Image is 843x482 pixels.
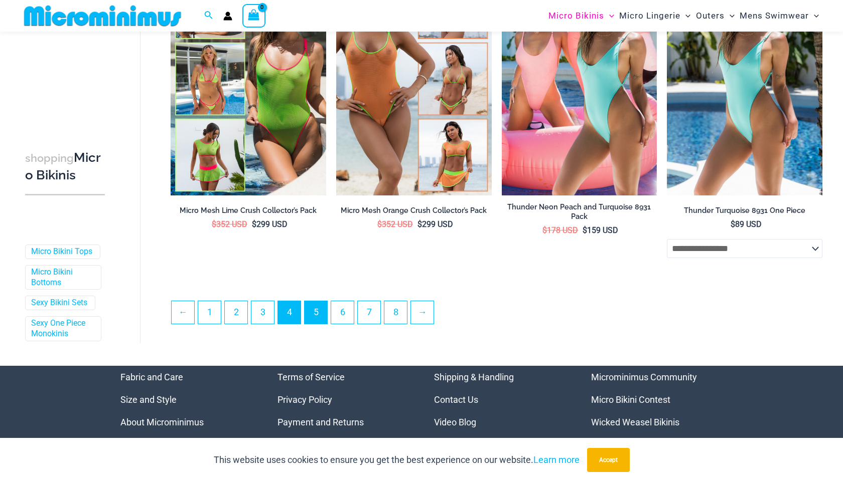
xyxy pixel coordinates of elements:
[212,219,247,229] bdi: 352 USD
[604,3,614,29] span: Menu Toggle
[434,417,476,427] a: Video Blog
[546,3,617,29] a: Micro BikinisMenu ToggleMenu Toggle
[204,10,213,22] a: Search icon link
[242,4,265,27] a: View Shopping Cart, empty
[171,206,326,215] h2: Micro Mesh Lime Crush Collector’s Pack
[331,301,354,324] a: Page 6
[617,3,693,29] a: Micro LingerieMenu ToggleMenu Toggle
[619,3,680,29] span: Micro Lingerie
[591,366,723,433] nav: Menu
[31,298,87,309] a: Sexy Bikini Sets
[358,301,380,324] a: Page 7
[377,219,413,229] bdi: 352 USD
[212,219,216,229] span: $
[502,202,657,225] a: Thunder Neon Peach and Turquoise 8931 Pack
[120,394,177,405] a: Size and Style
[583,225,618,235] bdi: 159 USD
[377,219,382,229] span: $
[277,372,345,382] a: Terms of Service
[809,3,819,29] span: Menu Toggle
[120,372,183,382] a: Fabric and Care
[277,417,364,427] a: Payment and Returns
[587,448,630,472] button: Accept
[198,301,221,324] a: Page 1
[31,247,92,257] a: Micro Bikini Tops
[252,219,288,229] bdi: 299 USD
[591,417,679,427] a: Wicked Weasel Bikinis
[731,219,735,229] span: $
[171,206,326,219] a: Micro Mesh Lime Crush Collector’s Pack
[252,219,256,229] span: $
[384,301,407,324] a: Page 8
[591,394,670,405] a: Micro Bikini Contest
[667,206,822,219] a: Thunder Turquoise 8931 One Piece
[434,394,478,405] a: Contact Us
[20,5,185,27] img: MM SHOP LOGO FLAT
[411,301,434,324] a: →
[277,366,409,433] aside: Footer Widget 2
[591,366,723,433] aside: Footer Widget 4
[171,301,822,330] nav: Product Pagination
[542,225,547,235] span: $
[434,366,566,433] nav: Menu
[731,219,762,229] bdi: 89 USD
[667,206,822,215] h2: Thunder Turquoise 8931 One Piece
[25,152,74,164] span: shopping
[223,12,232,21] a: Account icon link
[225,301,247,324] a: Page 2
[680,3,690,29] span: Menu Toggle
[583,225,587,235] span: $
[172,301,194,324] a: ←
[305,301,327,324] a: Page 5
[277,366,409,433] nav: Menu
[533,454,580,465] a: Learn more
[591,372,697,382] a: Microminimus Community
[120,366,252,433] nav: Menu
[693,3,737,29] a: OutersMenu ToggleMenu Toggle
[542,225,578,235] bdi: 178 USD
[417,219,422,229] span: $
[740,3,809,29] span: Mens Swimwear
[251,301,274,324] a: Page 3
[336,206,492,215] h2: Micro Mesh Orange Crush Collector’s Pack
[544,2,823,30] nav: Site Navigation
[336,206,492,219] a: Micro Mesh Orange Crush Collector’s Pack
[120,417,204,427] a: About Microminimus
[434,372,514,382] a: Shipping & Handling
[214,452,580,467] p: This website uses cookies to ensure you get the best experience on our website.
[31,267,93,288] a: Micro Bikini Bottoms
[277,394,332,405] a: Privacy Policy
[434,366,566,433] aside: Footer Widget 3
[725,3,735,29] span: Menu Toggle
[278,301,301,324] span: Page 4
[548,3,604,29] span: Micro Bikinis
[417,219,453,229] bdi: 299 USD
[31,318,93,339] a: Sexy One Piece Monokinis
[696,3,725,29] span: Outers
[737,3,821,29] a: Mens SwimwearMenu ToggleMenu Toggle
[25,149,105,184] h3: Micro Bikinis
[120,366,252,433] aside: Footer Widget 1
[502,202,657,221] h2: Thunder Neon Peach and Turquoise 8931 Pack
